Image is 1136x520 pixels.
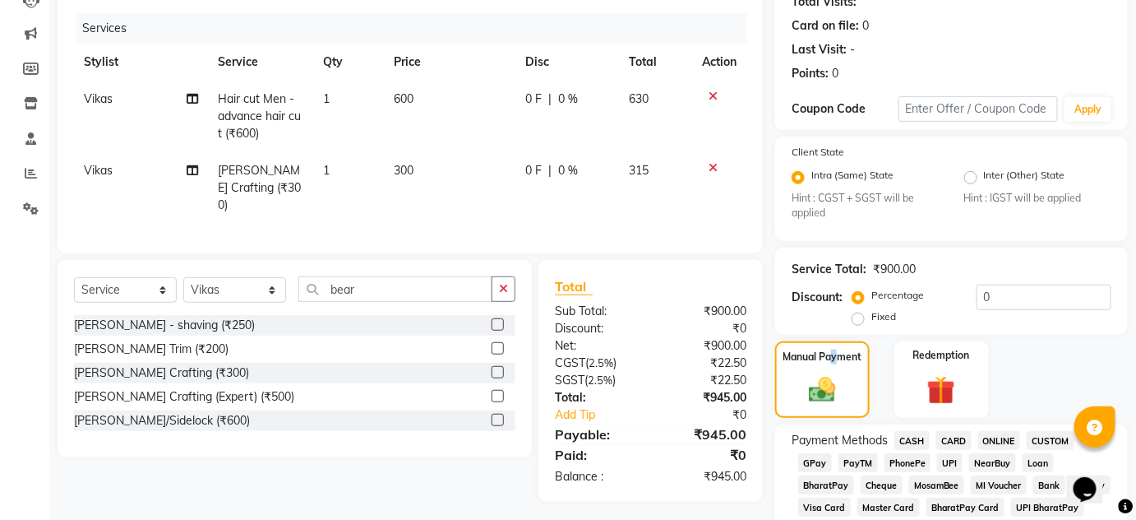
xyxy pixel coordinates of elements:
[74,317,255,334] div: [PERSON_NAME] - shaving (₹250)
[861,476,903,494] span: Cheque
[84,91,113,106] span: Vikas
[862,17,869,35] div: 0
[543,406,668,424] a: Add Tip
[324,163,330,178] span: 1
[801,374,844,406] img: _cash.svg
[543,445,651,465] div: Paid:
[515,44,619,81] th: Disc
[543,355,651,372] div: ( )
[857,498,920,517] span: Master Card
[620,44,692,81] th: Total
[971,476,1027,494] span: MI Voucher
[926,498,1005,517] span: BharatPay Card
[792,145,844,160] label: Client State
[589,356,613,369] span: 2.5%
[630,163,649,178] span: 315
[74,364,249,382] div: [PERSON_NAME] Crafting (₹300)
[543,389,651,406] div: Total:
[898,96,1059,122] input: Enter Offer / Coupon Code
[894,431,930,450] span: CASH
[692,44,746,81] th: Action
[650,303,759,320] div: ₹900.00
[548,162,552,179] span: |
[811,168,894,188] label: Intra (Same) State
[650,389,759,406] div: ₹945.00
[543,372,651,389] div: ( )
[555,278,593,295] span: Total
[543,468,651,485] div: Balance :
[543,320,651,337] div: Discount:
[548,91,552,108] span: |
[792,261,866,278] div: Service Total:
[918,373,964,408] img: _gift.svg
[936,431,972,450] span: CARD
[792,65,829,82] div: Points:
[74,412,250,429] div: [PERSON_NAME]/Sidelock (₹600)
[543,337,651,355] div: Net:
[558,91,578,108] span: 0 %
[1027,431,1074,450] span: CUSTOM
[792,432,888,449] span: Payment Methods
[792,17,859,35] div: Card on file:
[798,498,851,517] span: Visa Card
[873,261,916,278] div: ₹900.00
[1033,476,1065,494] span: Bank
[74,341,229,358] div: [PERSON_NAME] Trim (₹200)
[792,100,898,118] div: Coupon Code
[74,388,294,406] div: [PERSON_NAME] Crafting (Expert) (₹500)
[218,163,301,212] span: [PERSON_NAME] Crafting (₹300)
[384,44,515,81] th: Price
[978,431,1021,450] span: ONLINE
[668,406,759,424] div: ₹0
[650,425,759,444] div: ₹945.00
[650,320,759,337] div: ₹0
[969,453,1016,472] span: NearBuy
[394,91,413,106] span: 600
[630,91,649,106] span: 630
[850,41,855,58] div: -
[798,476,854,494] span: BharatPay
[984,168,1065,188] label: Inter (Other) State
[298,276,492,302] input: Search or Scan
[650,355,759,372] div: ₹22.50
[884,453,931,472] span: PhonePe
[218,91,301,141] span: Hair cut Men - advance hair cut (₹600)
[909,476,965,494] span: MosamBee
[783,350,861,364] label: Manual Payment
[525,91,542,108] span: 0 F
[588,374,612,387] span: 2.5%
[76,13,759,44] div: Services
[937,453,963,472] span: UPI
[871,309,896,324] label: Fixed
[394,163,413,178] span: 300
[324,91,330,106] span: 1
[314,44,385,81] th: Qty
[208,44,314,81] th: Service
[838,453,878,472] span: PayTM
[555,373,584,388] span: SGST
[1011,498,1084,517] span: UPI BharatPay
[792,191,940,221] small: Hint : CGST + SGST will be applied
[792,289,843,306] div: Discount:
[964,191,1112,206] small: Hint : IGST will be applied
[1064,97,1111,122] button: Apply
[1023,453,1054,472] span: Loan
[650,372,759,389] div: ₹22.50
[555,355,585,370] span: CGST
[798,453,832,472] span: GPay
[650,337,759,355] div: ₹900.00
[650,468,759,485] div: ₹945.00
[543,425,651,444] div: Payable:
[650,445,759,465] div: ₹0
[871,288,924,303] label: Percentage
[832,65,838,82] div: 0
[558,162,578,179] span: 0 %
[1067,454,1120,504] iframe: chat widget
[543,303,651,320] div: Sub Total:
[913,348,970,363] label: Redemption
[525,162,542,179] span: 0 F
[74,44,208,81] th: Stylist
[792,41,847,58] div: Last Visit:
[84,163,113,178] span: Vikas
